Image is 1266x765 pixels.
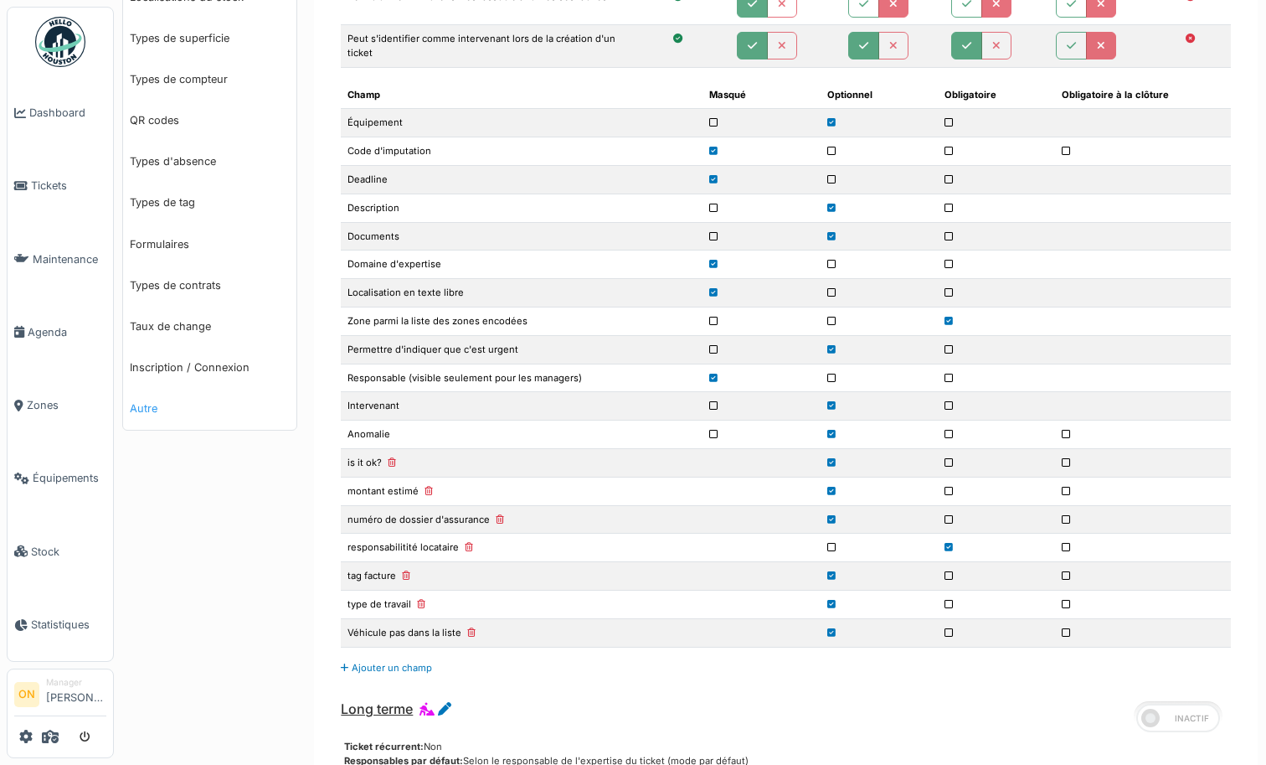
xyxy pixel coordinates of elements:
td: tag facture [341,562,702,591]
th: Obligatoire à la clôture [1055,81,1231,109]
td: Peut s'identifier comme intervenant lors de la création d'un ticket [341,25,638,68]
td: Localisation en texte libre [341,279,702,308]
a: Agenda [8,296,113,369]
span: Ticket récurrent: [344,741,424,752]
td: Documents [341,222,702,251]
a: Tickets [8,149,113,222]
th: Masqué [702,81,820,109]
span: Dashboard [29,105,106,121]
div: Non [344,740,1231,754]
a: Types de tag [123,182,296,223]
a: Ajouter un champ [341,662,432,674]
li: [PERSON_NAME] [46,676,106,712]
td: montant estimé [341,477,702,505]
td: Équipement [341,109,702,137]
span: Agenda [28,324,106,340]
a: Dashboard [8,76,113,149]
span: Tickets [31,178,106,194]
td: Deadline [341,166,702,194]
td: Code d'imputation [341,137,702,166]
a: Taux de change [123,306,296,347]
span: Long terme [341,700,413,717]
div: Manager [46,676,106,689]
span: Équipements [33,470,106,486]
td: Responsable (visible seulement pour les managers) [341,364,702,392]
li: ON [14,682,39,707]
td: Permettre d'indiquer que c'est urgent [341,335,702,364]
a: Maintenance [8,223,113,296]
th: Optionnel [821,81,938,109]
span: Zones [27,397,106,413]
a: Stock [8,515,113,588]
a: Statistiques [8,588,113,661]
td: numéro de dossier d'assurance [341,505,702,534]
td: Intervenant [341,392,702,421]
td: is it ok? [341,449,702,478]
th: Obligatoire [938,81,1055,109]
span: Stock [31,544,106,560]
a: Zones [8,369,113,442]
a: ON Manager[PERSON_NAME] [14,676,106,716]
a: Équipements [8,442,113,514]
a: Formulaires [123,224,296,265]
td: responsabilitité locataire [341,534,702,562]
span: Statistiques [31,617,106,633]
a: Types de contrats [123,265,296,306]
a: Types d'absence [123,141,296,182]
a: Autre [123,388,296,429]
td: Zone parmi la liste des zones encodées [341,308,702,336]
td: Domaine d'expertise [341,251,702,279]
a: Inscription / Connexion [123,347,296,388]
img: Badge_color-CXgf-gQk.svg [35,17,85,67]
td: Véhicule pas dans la liste [341,618,702,647]
span: Maintenance [33,251,106,267]
a: Types de compteur [123,59,296,100]
a: Types de superficie [123,18,296,59]
td: Description [341,194,702,222]
th: Champ [341,81,702,109]
td: Anomalie [341,421,702,449]
a: QR codes [123,100,296,141]
td: type de travail [341,591,702,619]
